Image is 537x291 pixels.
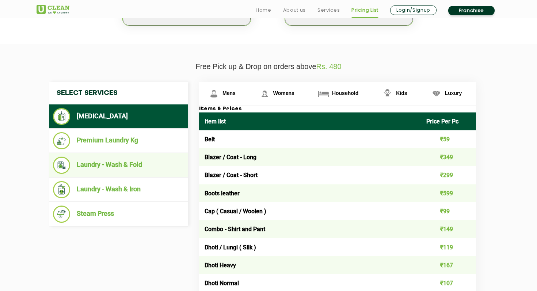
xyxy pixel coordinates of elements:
[273,90,294,96] span: Womens
[317,6,340,15] a: Services
[381,87,394,100] img: Kids
[396,90,407,96] span: Kids
[199,202,421,220] td: Cap ( Casual / Woolen )
[53,157,184,174] li: Laundry - Wash & Fold
[199,112,421,130] th: Item list
[199,130,421,148] td: Belt
[421,148,476,166] td: ₹349
[53,132,184,149] li: Premium Laundry Kg
[256,6,271,15] a: Home
[53,181,184,198] li: Laundry - Wash & Iron
[199,148,421,166] td: Blazer / Coat - Long
[199,106,476,112] h3: Items & Prices
[421,256,476,274] td: ₹167
[49,82,188,104] h4: Select Services
[37,62,500,71] p: Free Pick up & Drop on orders above
[199,220,421,238] td: Combo - Shirt and Pant
[316,62,342,70] span: Rs. 480
[351,6,378,15] a: Pricing List
[37,5,69,14] img: UClean Laundry and Dry Cleaning
[421,130,476,148] td: ₹59
[53,206,184,223] li: Steam Press
[421,220,476,238] td: ₹149
[199,166,421,184] td: Blazer / Coat - Short
[53,181,70,198] img: Laundry - Wash & Iron
[283,6,306,15] a: About us
[222,90,236,96] span: Mens
[421,202,476,220] td: ₹99
[53,157,70,174] img: Laundry - Wash & Fold
[421,166,476,184] td: ₹299
[430,87,443,100] img: Luxury
[445,90,462,96] span: Luxury
[199,238,421,256] td: Dhoti / Lungi ( Silk )
[421,184,476,202] td: ₹599
[53,108,184,125] li: [MEDICAL_DATA]
[421,112,476,130] th: Price Per Pc
[207,87,220,100] img: Mens
[390,5,437,15] a: Login/Signup
[332,90,358,96] span: Household
[448,6,495,15] a: Franchise
[199,256,421,274] td: Dhoti Heavy
[421,238,476,256] td: ₹119
[53,108,70,125] img: Dry Cleaning
[53,206,70,223] img: Steam Press
[258,87,271,100] img: Womens
[53,132,70,149] img: Premium Laundry Kg
[199,184,421,202] td: Boots leather
[317,87,330,100] img: Household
